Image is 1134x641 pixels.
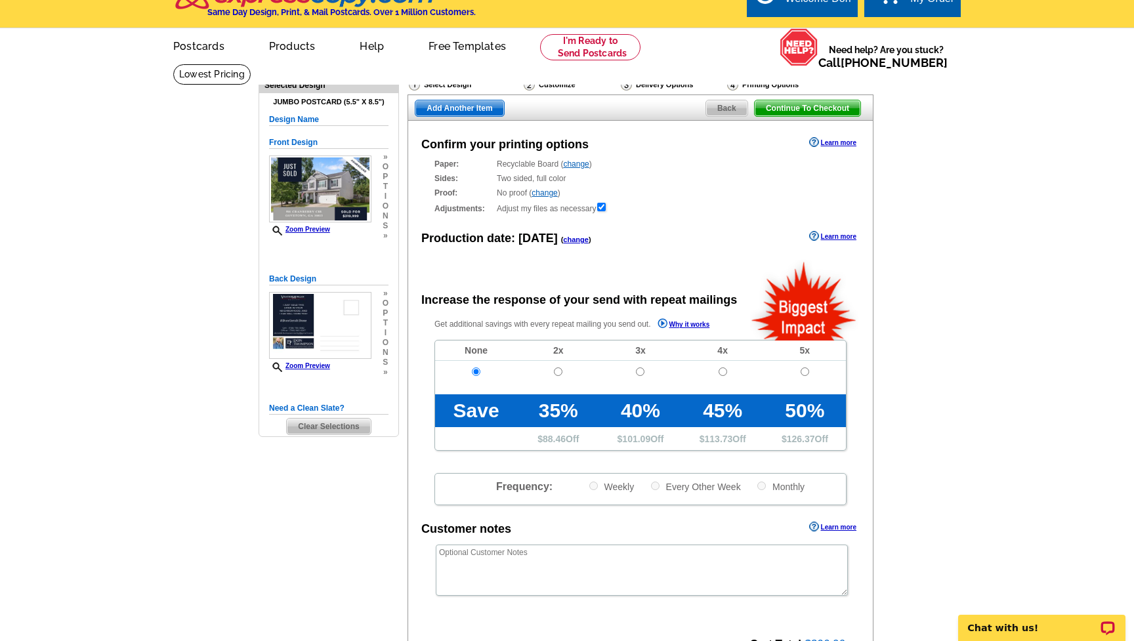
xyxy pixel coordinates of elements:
span: o [383,162,388,172]
a: change [563,159,589,169]
span: Clear Selections [287,419,370,434]
td: $ Off [517,427,599,450]
label: Every Other Week [650,480,741,493]
img: biggestImpact.png [750,260,858,341]
span: ( ) [561,236,591,243]
span: n [383,211,388,221]
span: Continue To Checkout [755,100,860,116]
span: » [383,231,388,241]
strong: Proof: [434,187,493,199]
div: Increase the response of your send with repeat mailings [421,291,737,309]
a: Learn more [809,137,856,148]
td: 4x [682,341,764,361]
p: Get additional savings with every repeat mailing you send out. [434,317,738,332]
h5: Need a Clean Slate? [269,402,388,415]
span: Back [706,100,747,116]
td: $ Off [599,427,681,450]
img: small-thumb.jpg [269,155,371,223]
span: Add Another Item [415,100,503,116]
a: change [532,188,557,197]
img: small-thumb.jpg [269,292,371,360]
img: Delivery Options [621,79,632,91]
span: 88.46 [543,434,566,444]
span: p [383,172,388,182]
h5: Back Design [269,273,388,285]
img: Printing Options & Summary [727,79,738,91]
a: Postcards [152,30,245,60]
h5: Front Design [269,136,388,149]
div: Two sided, full color [434,173,847,184]
h4: Same Day Design, Print, & Mail Postcards. Over 1 Million Customers. [207,7,476,17]
a: Learn more [809,522,856,532]
div: Production date: [421,230,591,247]
span: t [383,182,388,192]
img: Select Design [409,79,420,91]
a: Products [248,30,337,60]
div: Customer notes [421,520,511,538]
h5: Design Name [269,114,388,126]
strong: Paper: [434,158,493,170]
img: Customize [524,79,535,91]
div: Confirm your printing options [421,136,589,154]
div: Selected Design [259,79,398,91]
input: Every Other Week [651,482,660,490]
a: Add Another Item [415,100,504,117]
div: Customize [522,78,619,91]
span: i [383,328,388,338]
a: Learn more [809,231,856,241]
span: Need help? Are you stuck? [818,43,954,70]
a: Zoom Preview [269,226,330,233]
td: 45% [682,394,764,427]
span: [DATE] [518,232,558,245]
div: Delivery Options [619,78,726,94]
label: Monthly [756,480,805,493]
span: » [383,289,388,299]
div: Adjust my files as necessary [434,201,847,215]
span: i [383,192,388,201]
td: 35% [517,394,599,427]
span: s [383,358,388,367]
span: 101.09 [622,434,650,444]
td: 5x [764,341,846,361]
a: Free Templates [408,30,527,60]
span: » [383,367,388,377]
span: Call [818,56,948,70]
span: s [383,221,388,231]
span: 126.37 [787,434,815,444]
td: 50% [764,394,846,427]
span: t [383,318,388,328]
span: p [383,308,388,318]
a: change [563,236,589,243]
span: o [383,299,388,308]
div: Printing Options [726,78,841,94]
div: No proof ( ) [434,187,847,199]
a: Back [705,100,748,117]
a: [PHONE_NUMBER] [841,56,948,70]
h4: Jumbo Postcard (5.5" x 8.5") [269,98,388,106]
div: Select Design [408,78,522,94]
input: Monthly [757,482,766,490]
label: Weekly [588,480,635,493]
a: Help [339,30,405,60]
span: Frequency: [496,481,553,492]
span: o [383,201,388,211]
span: o [383,338,388,348]
span: » [383,152,388,162]
strong: Adjustments: [434,203,493,215]
td: 40% [599,394,681,427]
span: 113.73 [705,434,733,444]
a: Why it works [658,318,710,332]
input: Weekly [589,482,598,490]
iframe: LiveChat chat widget [950,600,1134,641]
span: n [383,348,388,358]
div: Recyclable Board ( ) [434,158,847,170]
td: 3x [599,341,681,361]
td: None [435,341,517,361]
strong: Sides: [434,173,493,184]
td: $ Off [682,427,764,450]
img: help [780,28,818,66]
a: Zoom Preview [269,362,330,369]
td: Save [435,394,517,427]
